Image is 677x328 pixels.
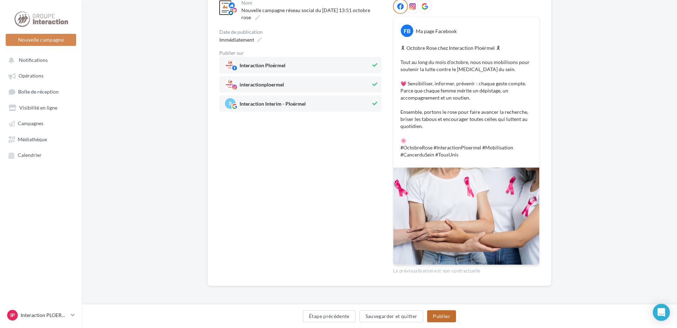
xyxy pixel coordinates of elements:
[219,30,382,35] div: Date de publication
[10,312,15,319] span: IP
[219,37,254,43] span: Immédiatement
[18,152,42,158] span: Calendrier
[4,148,78,161] a: Calendrier
[4,69,78,82] a: Opérations
[18,121,43,127] span: Campagnes
[240,101,306,109] span: Interaction Interim - Ploërmel
[19,105,57,111] span: Visibilité en ligne
[4,117,78,129] a: Campagnes
[416,28,457,35] div: Ma page Facebook
[219,51,382,55] div: Publier sur
[4,101,78,114] a: Visibilité en ligne
[393,265,540,274] div: La prévisualisation est non-contractuelle
[19,73,43,79] span: Opérations
[18,136,47,142] span: Médiathèque
[4,133,78,146] a: Médiathèque
[240,63,285,71] span: Interaction Ploërmel
[6,308,76,322] a: IP Interaction PLOERMEL
[653,304,670,321] div: Open Intercom Messenger
[229,101,232,106] span: II
[241,0,380,5] div: Nom
[19,57,48,63] span: Notifications
[400,44,532,158] p: 🎗 Octobre Rose chez Interaction Ploërmel 🎗 Tout au long du mois d’octobre, nous nous mobilisons p...
[18,89,59,95] span: Boîte de réception
[401,25,413,37] div: FB
[360,310,424,322] button: Sauvegarder et quitter
[4,85,78,98] a: Boîte de réception
[240,82,284,90] span: interactionploermel
[21,312,68,319] p: Interaction PLOERMEL
[241,7,370,20] span: Nouvelle campagne réseau social du [DATE] 13:51 octobre rose
[6,34,76,46] button: Nouvelle campagne
[303,310,356,322] button: Étape précédente
[427,310,456,322] button: Publier
[4,53,75,66] button: Notifications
